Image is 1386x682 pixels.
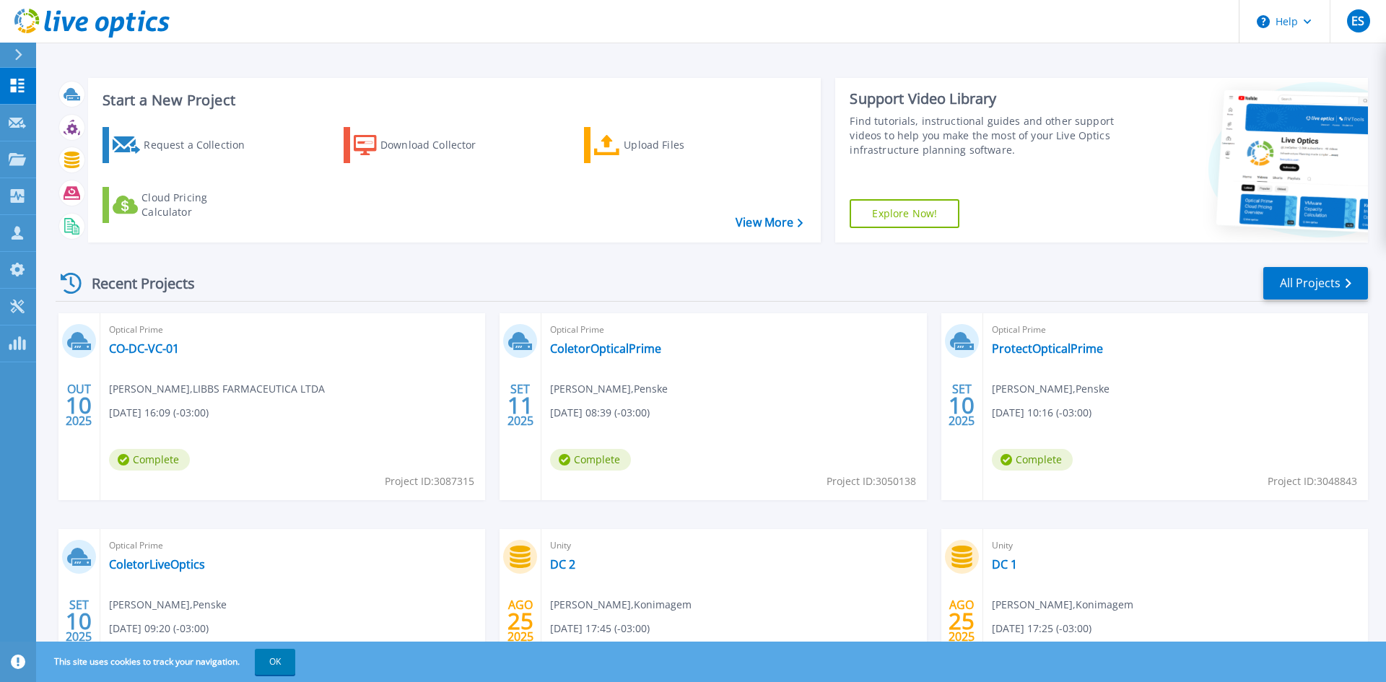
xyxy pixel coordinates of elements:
a: Request a Collection [103,127,263,163]
span: [DATE] 10:16 (-03:00) [992,405,1091,421]
span: Complete [992,449,1073,471]
span: Complete [109,449,190,471]
div: AGO 2025 [948,595,975,647]
a: Download Collector [344,127,505,163]
a: All Projects [1263,267,1368,300]
span: Optical Prime [992,322,1359,338]
span: 10 [66,399,92,411]
div: Support Video Library [850,89,1121,108]
span: [DATE] 16:09 (-03:00) [109,405,209,421]
span: Project ID: 3087315 [385,473,474,489]
div: Find tutorials, instructional guides and other support videos to help you make the most of your L... [850,114,1121,157]
span: 25 [507,615,533,627]
a: ColetorOpticalPrime [550,341,661,356]
div: SET 2025 [948,379,975,432]
div: Request a Collection [144,131,259,159]
a: Explore Now! [850,199,959,228]
a: CO-DC-VC-01 [109,341,179,356]
span: Optical Prime [550,322,918,338]
span: [DATE] 08:39 (-03:00) [550,405,650,421]
span: Unity [992,538,1359,554]
div: Cloud Pricing Calculator [141,191,257,219]
span: ES [1351,15,1364,27]
div: Download Collector [380,131,496,159]
span: [PERSON_NAME] , Penske [550,381,668,397]
h3: Start a New Project [103,92,803,108]
span: Unity [550,538,918,554]
span: 10 [66,615,92,627]
a: ProtectOpticalPrime [992,341,1103,356]
span: Project ID: 3050138 [827,473,916,489]
button: OK [255,649,295,675]
span: [PERSON_NAME] , Penske [109,597,227,613]
div: AGO 2025 [507,595,534,647]
div: SET 2025 [507,379,534,432]
span: Optical Prime [109,538,476,554]
span: [PERSON_NAME] , LIBBS FARMACEUTICA LTDA [109,381,325,397]
span: Optical Prime [109,322,476,338]
span: This site uses cookies to track your navigation. [40,649,295,675]
a: DC 1 [992,557,1017,572]
span: [PERSON_NAME] , Konimagem [550,597,692,613]
div: Upload Files [624,131,739,159]
span: Project ID: 3048843 [1268,473,1357,489]
div: OUT 2025 [65,379,92,432]
div: Recent Projects [56,266,214,301]
span: 11 [507,399,533,411]
span: Complete [550,449,631,471]
a: View More [736,216,803,229]
div: SET 2025 [65,595,92,647]
a: DC 2 [550,557,575,572]
span: [DATE] 09:20 (-03:00) [109,621,209,637]
span: 25 [949,615,975,627]
span: [DATE] 17:45 (-03:00) [550,621,650,637]
span: [PERSON_NAME] , Konimagem [992,597,1133,613]
span: 10 [949,399,975,411]
a: ColetorLiveOptics [109,557,205,572]
a: Upload Files [584,127,745,163]
span: [DATE] 17:25 (-03:00) [992,621,1091,637]
span: [PERSON_NAME] , Penske [992,381,1110,397]
a: Cloud Pricing Calculator [103,187,263,223]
